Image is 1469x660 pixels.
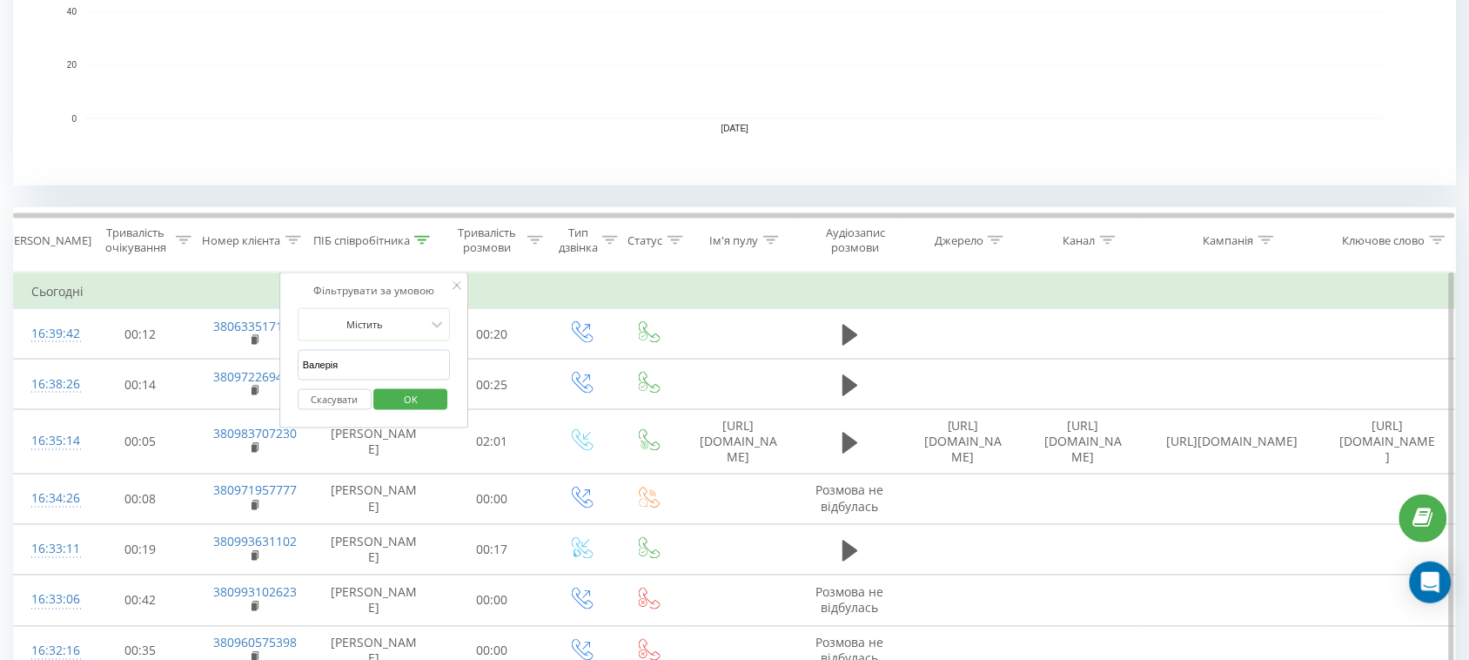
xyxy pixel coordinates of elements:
div: Ім'я пулу [710,233,759,248]
td: [URL][DOMAIN_NAME] [1144,410,1322,475]
td: 00:17 [436,525,547,576]
td: 00:20 [436,309,547,360]
input: Введіть значення [298,350,451,381]
td: [URL][DOMAIN_NAME] [1023,410,1144,475]
text: 20 [67,61,77,71]
td: 00:12 [84,309,196,360]
td: [PERSON_NAME] [312,576,436,626]
td: 00:08 [84,475,196,525]
div: [PERSON_NAME] [3,233,91,248]
td: 00:00 [436,576,547,626]
td: 00:05 [84,410,196,475]
a: 380993102623 [213,584,297,601]
td: 00:00 [436,475,547,525]
text: 40 [67,7,77,17]
td: 00:42 [84,576,196,626]
td: 00:19 [84,525,196,576]
a: 380971957777 [213,482,297,499]
td: [URL][DOMAIN_NAME] [903,410,1023,475]
div: ПІБ співробітника [313,233,410,248]
button: OK [374,389,448,411]
td: 02:01 [436,410,547,475]
div: Open Intercom Messenger [1410,562,1452,603]
button: Скасувати [298,389,372,411]
div: 16:33:11 [31,533,67,567]
div: Тип дзвінка [559,226,598,255]
a: 380633517144 [213,318,297,334]
text: 0 [71,114,77,124]
a: 380983707230 [213,426,297,442]
div: Статус [628,233,663,248]
div: Аудіозапис розмови [812,226,899,255]
div: Фільтрувати за умовою [298,282,451,300]
div: Ключове слово [1343,233,1425,248]
div: Джерело [935,233,983,248]
td: 00:14 [84,360,196,410]
span: OK [386,386,435,413]
a: 380960575398 [213,635,297,651]
div: 16:33:06 [31,583,67,617]
div: 16:38:26 [31,367,67,401]
div: 16:34:26 [31,482,67,516]
text: [DATE] [721,125,749,134]
div: Канал [1063,233,1096,248]
div: Тривалість очікування [100,226,171,255]
div: 16:39:42 [31,317,67,351]
a: 380993631102 [213,534,297,550]
div: Тривалість розмови [452,226,523,255]
a: 380972269447 [213,368,297,385]
div: 16:35:14 [31,425,67,459]
span: Розмова не відбулась [816,482,884,515]
td: [URL][DOMAIN_NAME] [681,410,796,475]
td: [PERSON_NAME] [312,410,436,475]
td: 00:25 [436,360,547,410]
td: Сьогодні [14,274,1456,309]
td: [PERSON_NAME] [312,525,436,576]
span: Розмова не відбулась [816,584,884,616]
div: Кампанія [1204,233,1254,248]
td: [URL][DOMAIN_NAME] [1322,410,1455,475]
td: [PERSON_NAME] [312,475,436,525]
div: Номер клієнта [203,233,281,248]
